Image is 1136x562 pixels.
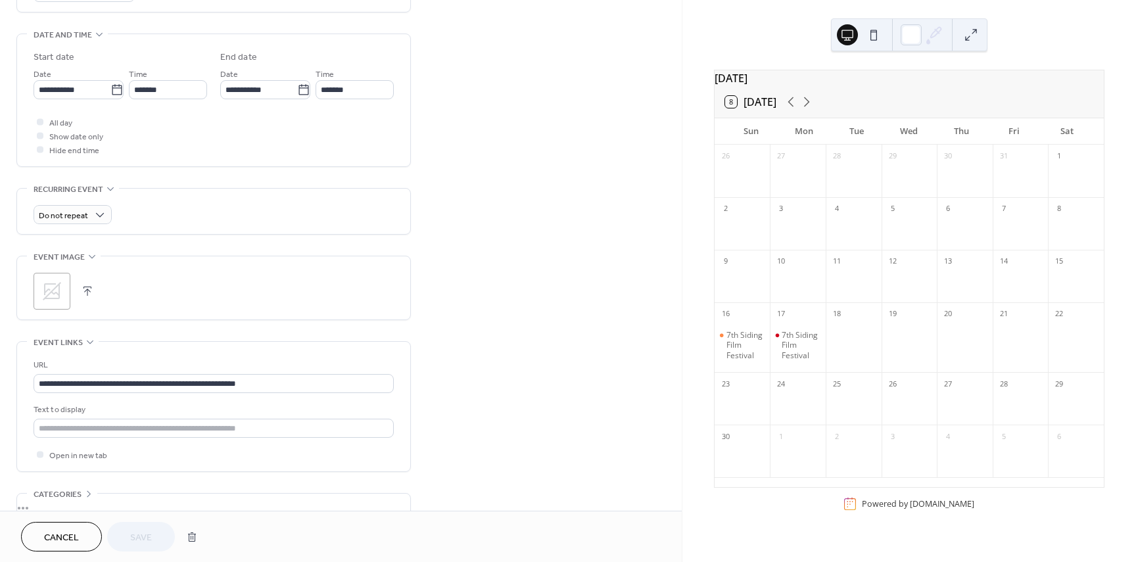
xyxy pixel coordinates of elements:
div: End date [220,51,257,64]
button: 8[DATE] [721,93,781,111]
span: Date [220,68,238,82]
div: 16 [719,307,733,321]
span: Date [34,68,51,82]
span: Time [129,68,147,82]
div: 21 [997,307,1011,321]
div: [DATE] [715,70,1104,86]
div: 24 [774,377,788,391]
div: Mon [778,118,830,145]
div: 28 [830,149,844,164]
div: 7th Siding Film Festival [715,330,770,361]
span: Event links [34,336,83,350]
div: 30 [719,429,733,444]
div: 13 [941,254,955,269]
div: 14 [997,254,1011,269]
div: 4 [941,429,955,444]
div: Wed [883,118,935,145]
span: Show date only [49,130,103,144]
div: 22 [1052,307,1066,321]
div: Powered by [862,498,974,509]
div: Sun [725,118,778,145]
div: 8 [1052,202,1066,216]
div: 2 [719,202,733,216]
div: ; [34,273,70,310]
div: 6 [941,202,955,216]
div: ••• [17,494,410,521]
span: Cancel [44,531,79,545]
span: Date and time [34,28,92,42]
div: Sat [1041,118,1093,145]
div: 7th Siding Film Festival [726,330,765,361]
div: 7 [997,202,1011,216]
div: 17 [774,307,788,321]
div: URL [34,358,391,372]
div: 27 [774,149,788,164]
div: 18 [830,307,844,321]
div: 5 [997,429,1011,444]
span: Hide end time [49,144,99,158]
div: 26 [886,377,900,391]
div: 26 [719,149,733,164]
div: Text to display [34,403,391,417]
span: Categories [34,488,82,502]
div: 25 [830,377,844,391]
div: 2 [830,429,844,444]
div: 27 [941,377,955,391]
div: 29 [1052,377,1066,391]
div: 31 [997,149,1011,164]
div: 7th Siding Film Festival [782,330,820,361]
div: 10 [774,254,788,269]
div: 1 [1052,149,1066,164]
a: [DOMAIN_NAME] [910,498,974,509]
div: 9 [719,254,733,269]
div: 3 [774,202,788,216]
div: 28 [997,377,1011,391]
div: 29 [886,149,900,164]
div: 15 [1052,254,1066,269]
span: Recurring event [34,183,103,197]
div: 12 [886,254,900,269]
span: Do not repeat [39,208,88,223]
div: 19 [886,307,900,321]
div: 11 [830,254,844,269]
div: 5 [886,202,900,216]
div: 6 [1052,429,1066,444]
div: Start date [34,51,74,64]
span: All day [49,116,72,130]
span: Open in new tab [49,449,107,463]
div: 7th Siding Film Festival [770,330,826,361]
button: Cancel [21,522,102,551]
div: 30 [941,149,955,164]
div: Fri [988,118,1041,145]
div: 1 [774,429,788,444]
div: Tue [830,118,883,145]
div: 4 [830,202,844,216]
span: Time [316,68,334,82]
div: 3 [886,429,900,444]
span: Event image [34,250,85,264]
div: 20 [941,307,955,321]
div: Thu [935,118,988,145]
div: 23 [719,377,733,391]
